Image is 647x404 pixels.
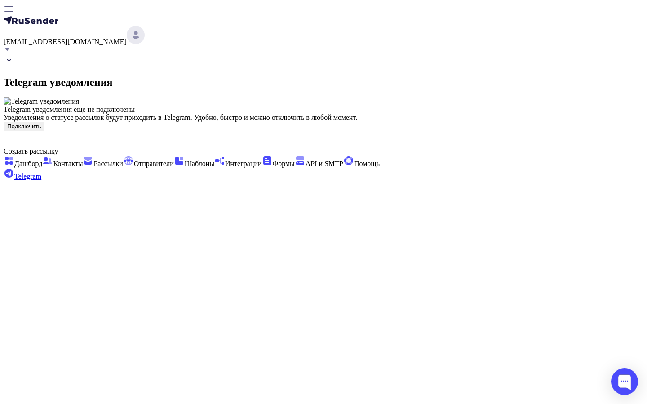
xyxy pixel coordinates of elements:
span: Контакты [53,160,83,167]
span: Шаблоны [185,160,214,167]
span: Формы [273,160,295,167]
h2: Telegram уведомления [4,76,643,88]
span: Интеграции [225,160,262,167]
a: Telegram [4,172,41,180]
button: Подключить [4,122,44,131]
span: API и SMTP [306,160,343,167]
img: Telegram уведомления [4,97,79,105]
span: Дашборд [14,160,42,167]
span: Создать рассылку [4,147,58,155]
span: Помощь [354,160,380,167]
div: Уведомления о статусе рассылок будут приходить в Telegram. Удобно, быстро и можно отключить в люб... [4,114,643,122]
span: Telegram [14,172,41,180]
span: [EMAIL_ADDRESS][DOMAIN_NAME] [4,38,127,45]
span: Отправители [134,160,174,167]
div: Telegram уведомления еще не подключены [4,105,643,114]
span: Рассылки [93,160,123,167]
